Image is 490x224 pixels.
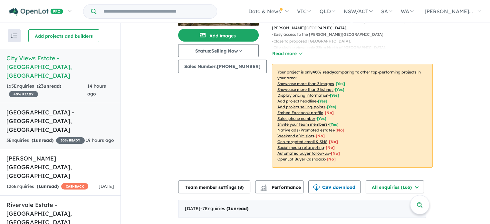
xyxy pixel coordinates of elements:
span: Performance [261,184,301,190]
button: Read more [272,50,302,57]
h5: [GEOGRAPHIC_DATA] - [GEOGRAPHIC_DATA] , [GEOGRAPHIC_DATA] [6,108,114,134]
strong: ( unread) [226,206,248,211]
span: [No] [326,145,335,150]
div: 3 Enquir ies [6,137,85,144]
img: line-chart.svg [261,184,266,188]
input: Try estate name, suburb, builder or developer [98,5,216,18]
u: Geo-targeted email & SMS [277,139,327,144]
u: Native ads (Promoted estate) [277,128,334,132]
span: 40 % READY [9,91,38,97]
button: Team member settings (8) [178,180,250,193]
u: Social media retargeting [277,145,324,150]
button: Sales Number:[PHONE_NUMBER] [178,60,267,73]
span: 1 [38,183,41,189]
button: Add projects and builders [28,29,99,42]
span: [ Yes ] [336,81,345,86]
div: [DATE] [178,200,426,218]
div: 165 Enquir ies [6,83,87,98]
span: [No] [327,157,336,161]
b: 40 % ready [312,70,334,74]
span: CASHBACK [61,183,88,190]
span: [ Yes ] [327,104,336,109]
span: [No] [316,133,325,138]
span: 19 hours ago [86,137,114,143]
span: [ Yes ] [318,99,327,103]
u: Showcase more than 3 listings [277,87,333,92]
img: Openlot PRO Logo White [9,8,63,16]
span: [PERSON_NAME]... [425,8,473,15]
u: Add project headline [277,99,316,103]
p: Your project is only comparing to other top-performing projects in your area: - - - - - - - - - -... [272,64,433,168]
p: - City skyline views only 23km North of [GEOGRAPHIC_DATA]. [272,44,438,51]
button: Status:Selling Now [178,44,259,57]
h5: City Views Estate - [GEOGRAPHIC_DATA] , [GEOGRAPHIC_DATA] [6,54,114,80]
img: sort.svg [11,34,17,38]
p: - Close to proposed [GEOGRAPHIC_DATA]. [272,38,438,44]
span: 23 [38,83,43,89]
u: Add project selling-points [277,104,325,109]
u: Showcase more than 3 images [277,81,334,86]
span: [ No ] [325,110,334,115]
img: bar-chart.svg [260,186,267,190]
img: download icon [313,184,320,191]
u: OpenLot Buyer Cashback [277,157,325,161]
div: 126 Enquir ies [6,183,88,190]
u: Display pricing information [277,93,328,98]
button: Add images [178,29,259,42]
span: 1 [33,137,36,143]
span: [No] [331,151,340,156]
u: Automated buyer follow-up [277,151,329,156]
span: [ Yes ] [335,87,344,92]
button: All enquiries (165) [366,180,424,193]
u: Sales phone number [277,116,315,121]
strong: ( unread) [37,83,61,89]
u: Weekend eDM slots [277,133,314,138]
span: [No] [329,139,338,144]
span: 1 [228,206,231,211]
u: Embed Facebook profile [277,110,323,115]
strong: ( unread) [37,183,59,189]
h5: [PERSON_NAME][GEOGRAPHIC_DATA] , [GEOGRAPHIC_DATA] [6,154,114,180]
span: - 7 Enquir ies [200,206,248,211]
span: [No] [335,128,344,132]
button: CSV download [308,180,360,193]
span: 30 % READY [56,137,85,144]
span: [ Yes ] [330,93,339,98]
u: Invite your team members [277,122,328,127]
span: [ Yes ] [329,122,339,127]
button: Performance [255,180,303,193]
span: [DATE] [99,183,114,189]
p: - A stone's throw away from IGA [PERSON_NAME] Local Grocer Plus Liquor, 5 mins to [PERSON_NAME][G... [272,18,438,31]
p: - Easy access to the [PERSON_NAME][GEOGRAPHIC_DATA] [272,31,438,38]
strong: ( unread) [32,137,53,143]
span: 14 hours ago [87,83,106,97]
span: 8 [239,184,242,190]
span: [ Yes ] [317,116,326,121]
